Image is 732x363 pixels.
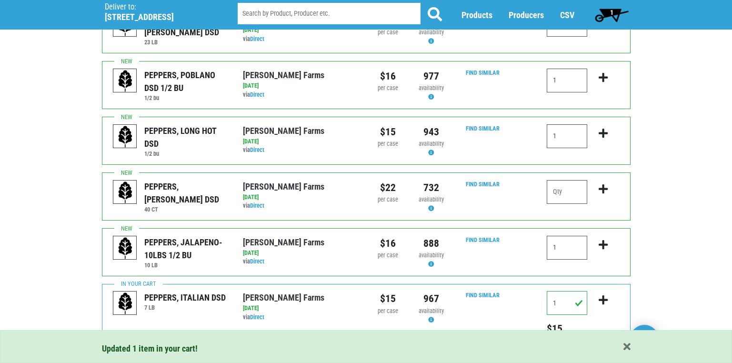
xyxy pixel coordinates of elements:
div: per case [373,28,402,37]
h6: 7 LB [144,304,226,311]
a: Find Similar [466,181,500,188]
a: CSV [560,10,574,20]
div: PEPPERS, [PERSON_NAME] DSD [144,180,229,206]
input: Qty [547,69,587,92]
div: per case [373,307,402,316]
div: 732 [417,180,446,195]
a: Find Similar [466,236,500,243]
div: [DATE] [243,304,359,313]
div: per case [373,195,402,204]
span: availability [419,29,444,36]
a: [PERSON_NAME] Farms [243,292,324,302]
a: Find Similar [466,292,500,299]
div: $15 [373,124,402,140]
div: [DATE] [243,137,359,146]
span: availability [419,307,444,314]
input: Qty [547,180,587,204]
a: [PERSON_NAME] Farms [243,70,324,80]
a: Direct [250,258,264,265]
div: via [243,313,359,322]
div: Updated 1 item in your cart! [102,342,631,355]
span: availability [419,84,444,91]
div: per case [373,84,402,93]
div: PEPPERS, JALAPENO- 10LBS 1/2 BU [144,236,229,262]
img: placeholder-variety-43d6402dacf2d531de610a020419775a.svg [113,292,137,315]
a: Direct [250,146,264,153]
div: [DATE] [243,193,359,202]
input: Qty [547,236,587,260]
h5: [STREET_ADDRESS] [105,12,213,22]
a: [PERSON_NAME] Farms [243,126,324,136]
div: via [243,35,359,44]
a: Find Similar [466,69,500,76]
div: via [243,202,359,211]
span: availability [419,252,444,259]
img: placeholder-variety-43d6402dacf2d531de610a020419775a.svg [113,125,137,149]
a: [PERSON_NAME] Farms [243,237,324,247]
a: [PERSON_NAME] Farms [243,181,324,192]
a: Direct [250,202,264,209]
div: per case [373,251,402,260]
div: [DATE] [243,81,359,91]
div: $16 [373,236,402,251]
div: 888 [417,236,446,251]
a: 1 [591,5,633,24]
span: 1 [610,9,613,16]
img: placeholder-variety-43d6402dacf2d531de610a020419775a.svg [113,69,137,93]
p: Deliver to: [105,2,213,12]
div: PEPPERS, ITALIAN DSD [144,291,226,304]
a: Producers [509,10,544,20]
div: $16 [373,69,402,84]
a: Find Similar [466,125,500,132]
h6: 1/2 bu [144,94,229,101]
h6: 23 LB [144,39,229,46]
div: per case [373,140,402,149]
input: Search by Product, Producer etc. [238,3,421,24]
div: 977 [417,69,446,84]
input: Qty [547,291,587,315]
div: $15 [373,291,402,306]
div: via [243,91,359,100]
div: via [243,146,359,155]
div: 967 [417,291,446,306]
a: Direct [250,313,264,321]
h6: 40 CT [144,206,229,213]
a: Direct [250,91,264,98]
div: PEPPERS, POBLANO DSD 1/2 BU [144,69,229,94]
div: $22 [373,180,402,195]
div: Availability may be subject to change. [417,307,446,325]
div: via [243,257,359,266]
div: PEPPERS, LONG HOT DSD [144,124,229,150]
div: [DATE] [243,249,359,258]
h6: 10 LB [144,262,229,269]
div: 943 [417,124,446,140]
img: placeholder-variety-43d6402dacf2d531de610a020419775a.svg [113,181,137,204]
div: [DATE] [243,26,359,35]
a: Products [461,10,492,20]
span: availability [419,140,444,147]
h6: 1/2 bu [144,150,229,157]
span: availability [419,196,444,203]
h5: Total price [547,323,587,335]
img: placeholder-variety-43d6402dacf2d531de610a020419775a.svg [113,236,137,260]
a: Direct [250,35,264,42]
input: Qty [547,124,587,148]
